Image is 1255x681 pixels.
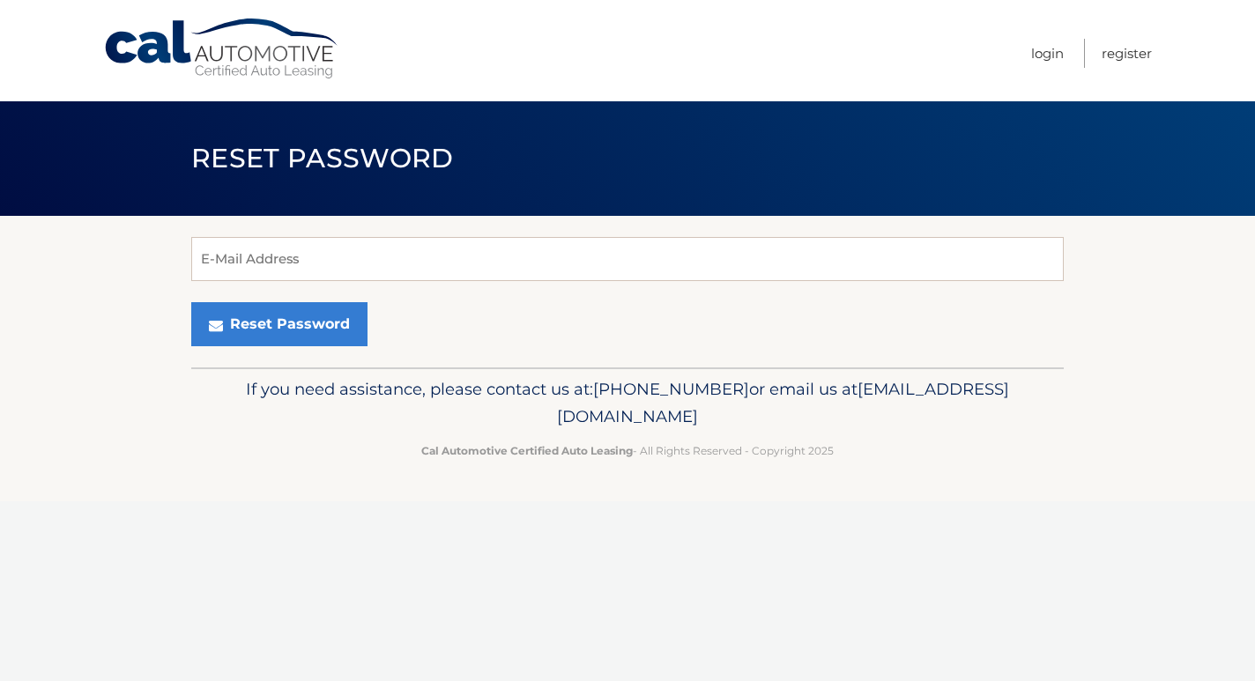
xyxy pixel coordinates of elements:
span: [PHONE_NUMBER] [593,379,749,399]
a: Cal Automotive [103,18,341,80]
a: Login [1031,39,1064,68]
button: Reset Password [191,302,368,346]
span: Reset Password [191,142,453,174]
p: If you need assistance, please contact us at: or email us at [203,375,1052,432]
a: Register [1102,39,1152,68]
strong: Cal Automotive Certified Auto Leasing [421,444,633,457]
p: - All Rights Reserved - Copyright 2025 [203,441,1052,460]
input: E-Mail Address [191,237,1064,281]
